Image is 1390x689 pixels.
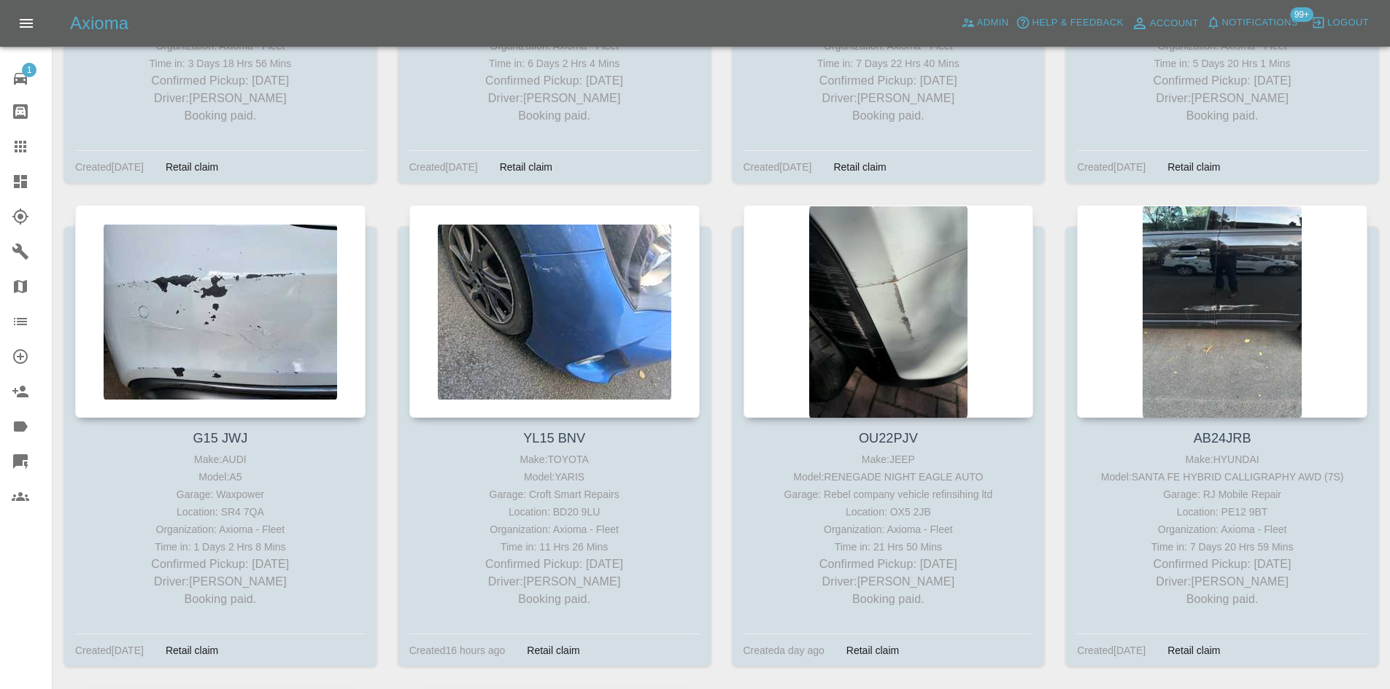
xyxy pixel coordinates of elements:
p: Confirmed Pickup: [DATE] [79,72,362,90]
p: Driver: [PERSON_NAME] [1081,90,1364,107]
div: Model: SANTA FE HYBRID CALLIGRAPHY AWD (7S) [1081,468,1364,486]
a: Account [1127,12,1202,35]
div: Created [DATE] [409,158,478,176]
p: Driver: [PERSON_NAME] [1081,573,1364,591]
p: Confirmed Pickup: [DATE] [413,556,696,573]
button: Open drawer [9,6,44,41]
div: Location: OX5 2JB [747,503,1030,521]
div: Time in: 3 Days 18 Hrs 56 Mins [79,55,362,72]
p: Confirmed Pickup: [DATE] [747,556,1030,573]
div: Make: TOYOTA [413,451,696,468]
div: Created 16 hours ago [409,642,506,659]
div: Garage: Croft Smart Repairs [413,486,696,503]
div: Retail claim [1157,158,1231,176]
a: YL15 BNV [523,431,585,445]
div: Model: RENEGADE NIGHT EAGLE AUTO [747,468,1030,486]
div: Created [DATE] [75,158,144,176]
button: Logout [1308,12,1372,34]
div: Time in: 1 Days 2 Hrs 8 Mins [79,538,362,556]
p: Booking paid. [79,591,362,608]
div: Retail claim [1157,642,1231,659]
p: Confirmed Pickup: [DATE] [747,72,1030,90]
div: Make: AUDI [79,451,362,468]
p: Driver: [PERSON_NAME] [413,573,696,591]
p: Booking paid. [747,591,1030,608]
p: Driver: [PERSON_NAME] [79,90,362,107]
div: Organization: Axioma - Fleet [79,521,362,538]
p: Confirmed Pickup: [DATE] [79,556,362,573]
div: Location: PE12 9BT [1081,503,1364,521]
a: G15 JWJ [193,431,247,445]
div: Organization: Axioma - Fleet [747,521,1030,538]
div: Garage: RJ Mobile Repair [1081,486,1364,503]
div: Model: YARIS [413,468,696,486]
div: Created a day ago [744,642,825,659]
div: Garage: Rebel company vehicle refinsihing ltd [747,486,1030,503]
span: Notifications [1222,15,1298,31]
div: Location: BD20 9LU [413,503,696,521]
div: Created [DATE] [1077,158,1146,176]
div: Retail claim [155,642,229,659]
div: Retail claim [822,158,897,176]
p: Booking paid. [413,107,696,125]
div: Time in: 7 Days 22 Hrs 40 Mins [747,55,1030,72]
a: AB24JRB [1194,431,1251,445]
button: Help & Feedback [1012,12,1127,34]
p: Booking paid. [79,107,362,125]
div: Organization: Axioma - Fleet [1081,521,1364,538]
div: Garage: Waxpower [79,486,362,503]
div: Created [DATE] [75,642,144,659]
p: Driver: [PERSON_NAME] [79,573,362,591]
span: 99+ [1290,7,1313,22]
div: Make: JEEP [747,451,1030,468]
div: Location: SR4 7QA [79,503,362,521]
span: 1 [22,63,36,77]
p: Booking paid. [1081,107,1364,125]
span: Account [1150,15,1199,32]
p: Confirmed Pickup: [DATE] [1081,72,1364,90]
div: Time in: 5 Days 20 Hrs 1 Mins [1081,55,1364,72]
span: Logout [1327,15,1369,31]
p: Confirmed Pickup: [DATE] [1081,556,1364,573]
p: Booking paid. [1081,591,1364,608]
span: Help & Feedback [1032,15,1123,31]
div: Time in: 11 Hrs 26 Mins [413,538,696,556]
div: Time in: 21 Hrs 50 Mins [747,538,1030,556]
div: Created [DATE] [1077,642,1146,659]
a: Admin [957,12,1013,34]
p: Driver: [PERSON_NAME] [413,90,696,107]
p: Driver: [PERSON_NAME] [747,90,1030,107]
div: Retail claim [489,158,563,176]
p: Confirmed Pickup: [DATE] [413,72,696,90]
h5: Axioma [70,12,128,35]
span: Admin [977,15,1009,31]
p: Booking paid. [747,107,1030,125]
div: Retail claim [516,642,590,659]
div: Time in: 7 Days 20 Hrs 59 Mins [1081,538,1364,556]
p: Driver: [PERSON_NAME] [747,573,1030,591]
div: Organization: Axioma - Fleet [413,521,696,538]
div: Model: A5 [79,468,362,486]
div: Created [DATE] [744,158,812,176]
a: OU22PJV [859,431,918,445]
div: Retail claim [155,158,229,176]
div: Make: HYUNDAI [1081,451,1364,468]
p: Booking paid. [413,591,696,608]
div: Time in: 6 Days 2 Hrs 4 Mins [413,55,696,72]
button: Notifications [1202,12,1302,34]
div: Retail claim [835,642,910,659]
